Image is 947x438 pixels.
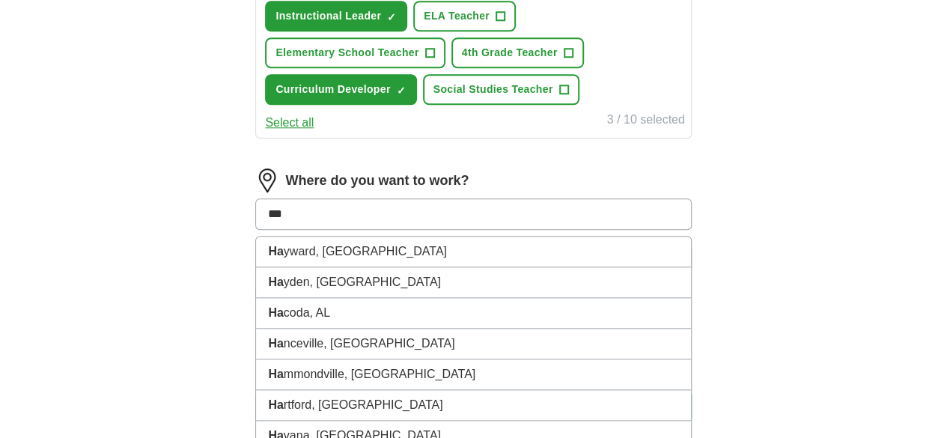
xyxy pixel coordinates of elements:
span: Social Studies Teacher [433,82,553,97]
span: ELA Teacher [424,8,490,24]
strong: Ha [268,368,283,380]
strong: Ha [268,337,283,350]
img: location.png [255,168,279,192]
li: rtford, [GEOGRAPHIC_DATA] [256,390,690,421]
li: coda, AL [256,298,690,329]
button: Social Studies Teacher [423,74,579,105]
li: nceville, [GEOGRAPHIC_DATA] [256,329,690,359]
strong: Ha [268,398,283,411]
strong: Ha [268,276,283,288]
button: 4th Grade Teacher [451,37,584,68]
button: Elementary School Teacher [265,37,445,68]
div: 3 / 10 selected [607,111,685,132]
span: 4th Grade Teacher [462,45,558,61]
span: Instructional Leader [275,8,381,24]
strong: Ha [268,245,283,258]
span: ✓ [387,11,396,23]
span: ✓ [397,85,406,97]
label: Where do you want to work? [285,171,469,191]
li: yward, [GEOGRAPHIC_DATA] [256,237,690,267]
button: Curriculum Developer✓ [265,74,416,105]
button: Instructional Leader✓ [265,1,407,31]
span: Curriculum Developer [275,82,390,97]
button: Select all [265,114,314,132]
span: Elementary School Teacher [275,45,418,61]
button: ELA Teacher [413,1,516,31]
strong: Ha [268,306,283,319]
li: yden, [GEOGRAPHIC_DATA] [256,267,690,298]
li: mmondville, [GEOGRAPHIC_DATA] [256,359,690,390]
